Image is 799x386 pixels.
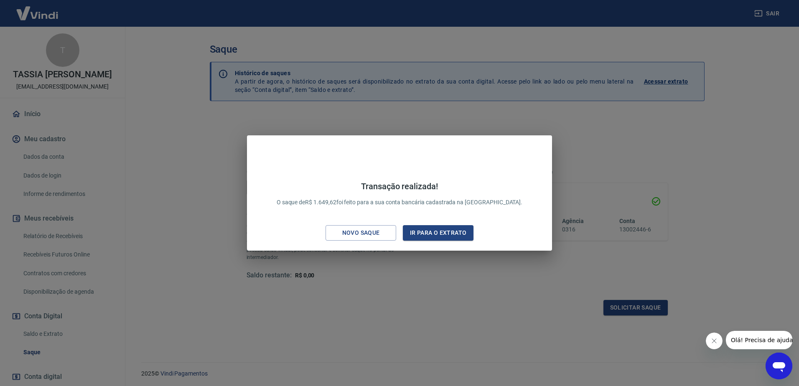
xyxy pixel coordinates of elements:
[277,181,523,191] h4: Transação realizada!
[326,225,396,241] button: Novo saque
[5,6,70,13] span: Olá! Precisa de ajuda?
[766,353,792,379] iframe: Botão para abrir a janela de mensagens
[706,333,723,349] iframe: Fechar mensagem
[332,228,390,238] div: Novo saque
[403,225,473,241] button: Ir para o extrato
[726,331,792,349] iframe: Mensagem da empresa
[277,181,523,207] p: O saque de R$ 1.649,62 foi feito para a sua conta bancária cadastrada na [GEOGRAPHIC_DATA].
